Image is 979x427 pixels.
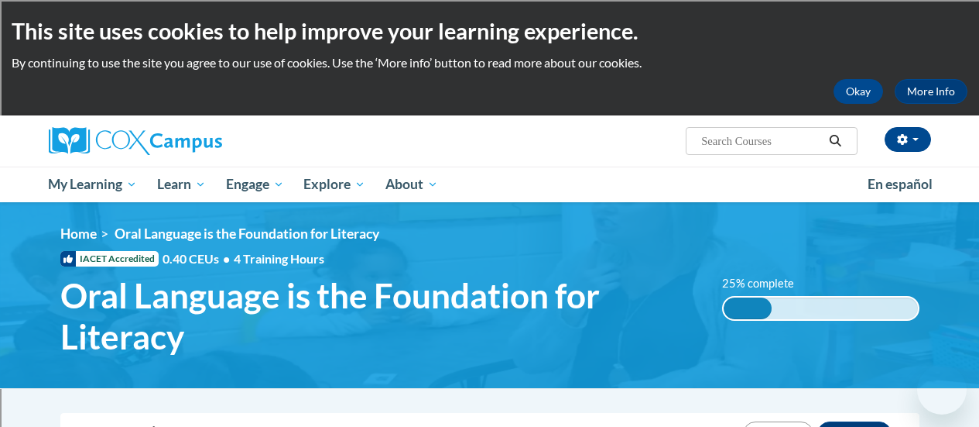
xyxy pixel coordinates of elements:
[39,167,148,202] a: My Learning
[223,251,230,266] span: •
[60,275,699,357] span: Oral Language is the Foundation for Literacy
[917,365,967,415] iframe: Button to launch messaging window
[823,132,847,150] button: Search
[226,175,284,194] span: Engage
[857,168,943,201] a: En español
[49,127,222,155] img: Cox Campus
[303,175,365,194] span: Explore
[234,251,324,266] span: 4 Training Hours
[60,251,159,267] span: IACET Accredited
[157,175,206,194] span: Learn
[868,176,933,192] span: En español
[375,167,448,202] a: About
[163,250,234,267] span: 0.40 CEUs
[722,275,811,292] label: 25% complete
[60,226,97,242] a: Home
[724,298,772,319] div: 25% complete
[885,127,931,152] button: Account Settings
[293,167,375,202] a: Explore
[115,226,379,242] span: Oral Language is the Foundation for Literacy
[37,167,943,202] div: Main menu
[49,127,327,155] a: Cox Campus
[216,167,294,202] a: Engage
[48,175,137,194] span: My Learning
[385,175,438,194] span: About
[700,132,823,150] input: Search Courses
[147,167,216,202] a: Learn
